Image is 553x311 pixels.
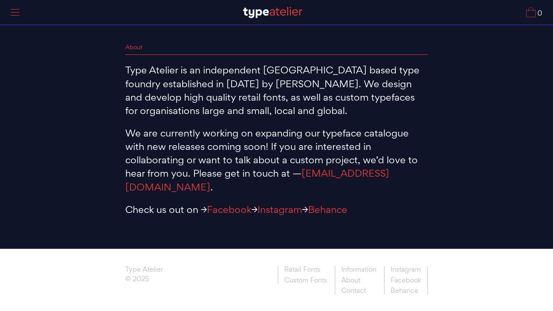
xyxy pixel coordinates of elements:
[335,275,382,286] a: About
[278,266,333,275] a: Retail Fonts
[243,7,302,18] img: TA_Logo.svg
[384,266,428,275] a: Instagram
[526,7,536,17] img: Cart_Icon.svg
[384,275,428,286] a: Facebook
[125,203,428,216] p: Check us out on → → →
[125,63,428,117] p: Type Atelier is an independent [GEOGRAPHIC_DATA] based type foundry established in [DATE] by [PER...
[125,266,163,276] a: Type Atelier
[335,266,382,275] a: Information
[207,203,251,217] a: Facebook
[335,286,382,295] a: Contact
[308,203,347,217] a: Behance
[257,203,302,217] a: Instagram
[536,10,542,17] span: 0
[278,275,333,284] a: Custom Fonts
[125,276,163,285] span: © 2025
[526,7,542,17] a: 0
[384,286,428,295] a: Behance
[125,167,389,194] a: [EMAIL_ADDRESS][DOMAIN_NAME]
[125,127,428,194] p: We are currently working on expanding our typeface catalogue with new releases coming soon! If yo...
[125,43,428,55] h1: About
